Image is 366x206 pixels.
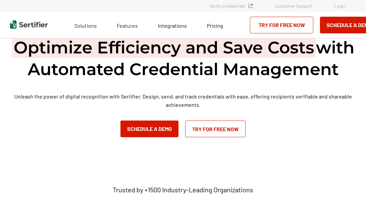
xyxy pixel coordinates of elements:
[158,21,187,29] a: Integrations
[113,186,253,194] p: Trusted by +1500 Industry-Leading Organizations
[158,22,187,29] span: Integrations
[10,20,48,29] img: Sertifier | Digital Credentialing Platform
[5,37,361,80] h1: with Automated Credential Management
[185,121,246,137] a: Try for Free Now
[74,21,97,29] span: Solutions
[117,21,138,29] span: Features
[5,92,361,109] p: Unleash the power of digital recognition with Sertifier. Design, send, and track credentials with...
[207,21,223,29] a: Pricing
[250,17,313,33] a: Try for Free Now
[207,22,223,29] span: Pricing
[275,3,313,9] a: Customer Support
[249,4,253,8] img: Verified
[210,3,253,9] a: Verify Credentials
[12,37,316,58] span: Optimize Efficiency and Save Costs
[334,3,346,9] a: Login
